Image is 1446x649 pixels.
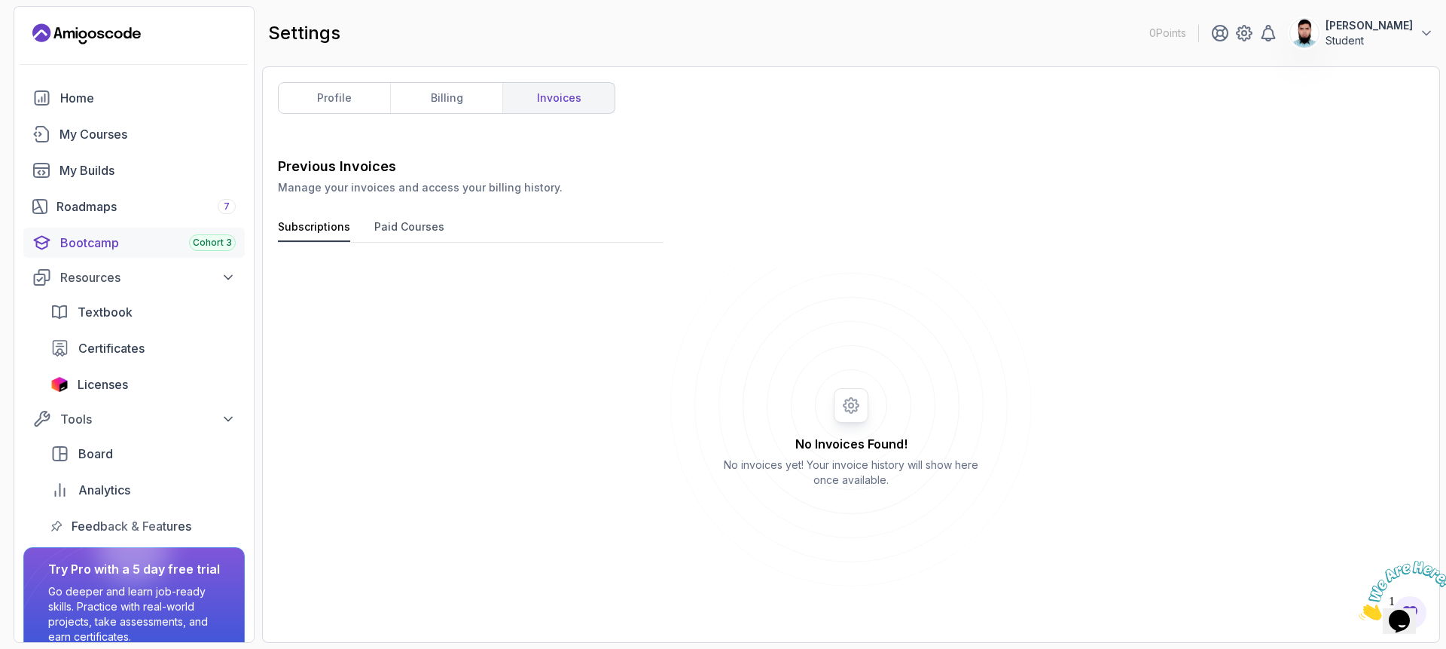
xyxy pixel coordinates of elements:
p: Student [1325,33,1413,48]
div: Resources [60,268,236,286]
div: My Builds [59,161,236,179]
button: Resources [23,264,245,291]
span: 1 [6,6,12,19]
h2: No Invoices Found! [712,435,990,453]
span: Board [78,445,113,463]
div: My Courses [59,125,236,143]
a: profile [279,83,390,113]
span: Cohort 3 [193,237,232,249]
span: Feedback & Features [72,517,191,535]
a: home [23,83,245,113]
img: user profile image [1290,19,1319,47]
p: Go deeper and learn job-ready skills. Practice with real-world projects, take assessments, and ea... [48,584,220,644]
a: certificates [41,333,245,363]
a: analytics [41,475,245,505]
a: invoices [502,83,615,113]
img: jetbrains icon [50,377,69,392]
p: 0 Points [1149,26,1186,41]
p: [PERSON_NAME] [1325,18,1413,33]
div: Tools [60,410,236,428]
a: Landing page [32,22,141,46]
a: feedback [41,511,245,541]
a: billing [390,83,502,113]
img: Chat attention grabber [6,6,99,66]
a: bootcamp [23,228,245,258]
span: 7 [224,201,230,213]
a: roadmaps [23,191,245,222]
a: licenses [41,369,245,400]
a: courses [23,119,245,149]
button: Paid Courses [374,219,444,242]
button: Subscriptions [278,219,350,242]
a: board [41,439,245,469]
div: Roadmaps [56,197,236,216]
span: Analytics [78,481,130,499]
a: builds [23,155,245,185]
span: Textbook [78,303,133,321]
iframe: chat widget [1353,555,1446,626]
p: No invoices yet! Your invoice history will show here once available. [712,458,990,488]
div: Home [60,89,236,107]
div: Bootcamp [60,234,236,252]
button: user profile image[PERSON_NAME]Student [1289,18,1434,48]
a: textbook [41,297,245,327]
span: Licenses [78,375,128,393]
h2: settings [268,21,340,45]
span: Certificates [78,339,145,357]
button: Tools [23,406,245,433]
